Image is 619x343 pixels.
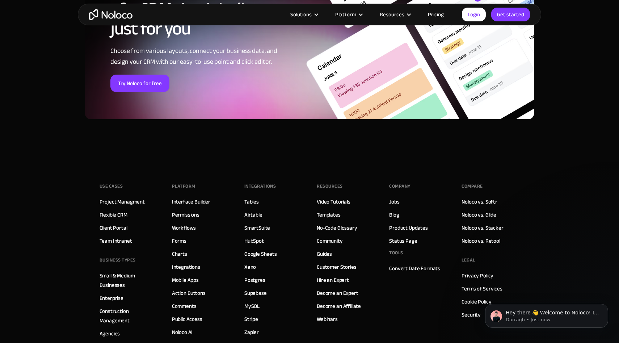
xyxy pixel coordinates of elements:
a: Cookie Policy [462,297,491,306]
a: Status Page [389,236,417,246]
a: Noloco AI [172,327,193,337]
a: Team Intranet [100,236,132,246]
a: Terms of Services [462,284,502,293]
a: Xano [244,262,256,272]
a: Flexible CRM [100,210,127,219]
a: Interface Builder [172,197,210,206]
div: Resources [371,10,419,19]
a: Comments [172,301,197,311]
a: Public Access [172,314,202,324]
a: Security [462,310,481,319]
div: Compare [462,181,483,192]
div: Tools [389,247,403,258]
div: Platform [326,10,371,19]
div: BUSINESS TYPES [100,255,136,265]
a: SmartSuite [244,223,270,233]
a: Enterprise [100,293,124,303]
a: Mobile Apps [172,275,199,285]
a: Product Updates [389,223,428,233]
a: home [89,9,132,20]
a: Login [462,8,486,21]
div: Solutions [281,10,326,19]
a: Noloco vs. Retool [462,236,500,246]
a: Google Sheets [244,249,277,259]
div: Resources [380,10,404,19]
div: Solutions [290,10,312,19]
a: Noloco vs. Glide [462,210,496,219]
a: Privacy Policy [462,271,493,280]
div: Legal [462,255,475,265]
a: Client Portal [100,223,127,233]
a: Charts [172,249,187,259]
a: Permissions [172,210,199,219]
a: Supabase [244,288,267,298]
a: MySQL [244,301,260,311]
div: Resources [317,181,343,192]
a: Noloco vs. Stacker [462,223,503,233]
a: Webinars [317,314,338,324]
a: Hire an Expert [317,275,349,285]
div: Platform [172,181,195,192]
a: Become an Affiliate [317,301,361,311]
a: HubSpot [244,236,264,246]
div: Company [389,181,410,192]
a: Agencies [100,329,120,338]
a: Jobs [389,197,399,206]
a: Forms [172,236,186,246]
a: Project Managment [100,197,145,206]
a: Action Buttons [172,288,206,298]
a: Video Tutorials [317,197,350,206]
a: Integrations [172,262,200,272]
a: Postgres [244,275,265,285]
a: Try Noloco for free [110,75,169,92]
a: Convert Date Formats [389,264,440,273]
a: Zapier [244,327,259,337]
a: Small & Medium Businesses [100,271,157,290]
div: Use Cases [100,181,123,192]
div: Platform [335,10,356,19]
a: Community [317,236,343,246]
a: Get started [491,8,530,21]
div: Choose from various layouts, connect your business data, and design your CRM with our easy-to-use... [110,46,293,67]
a: Blog [389,210,399,219]
a: Become an Expert [317,288,358,298]
a: Templates [317,210,341,219]
iframe: Intercom notifications message [474,289,619,339]
a: Workflows [172,223,196,233]
a: No-Code Glossary [317,223,357,233]
a: Pricing [419,10,453,19]
a: Stripe [244,314,258,324]
a: Airtable [244,210,262,219]
a: Guides [317,249,332,259]
a: Noloco vs. Softr [462,197,497,206]
a: Tables [244,197,259,206]
div: INTEGRATIONS [244,181,276,192]
a: Construction Management [100,306,157,325]
a: Customer Stories [317,262,357,272]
